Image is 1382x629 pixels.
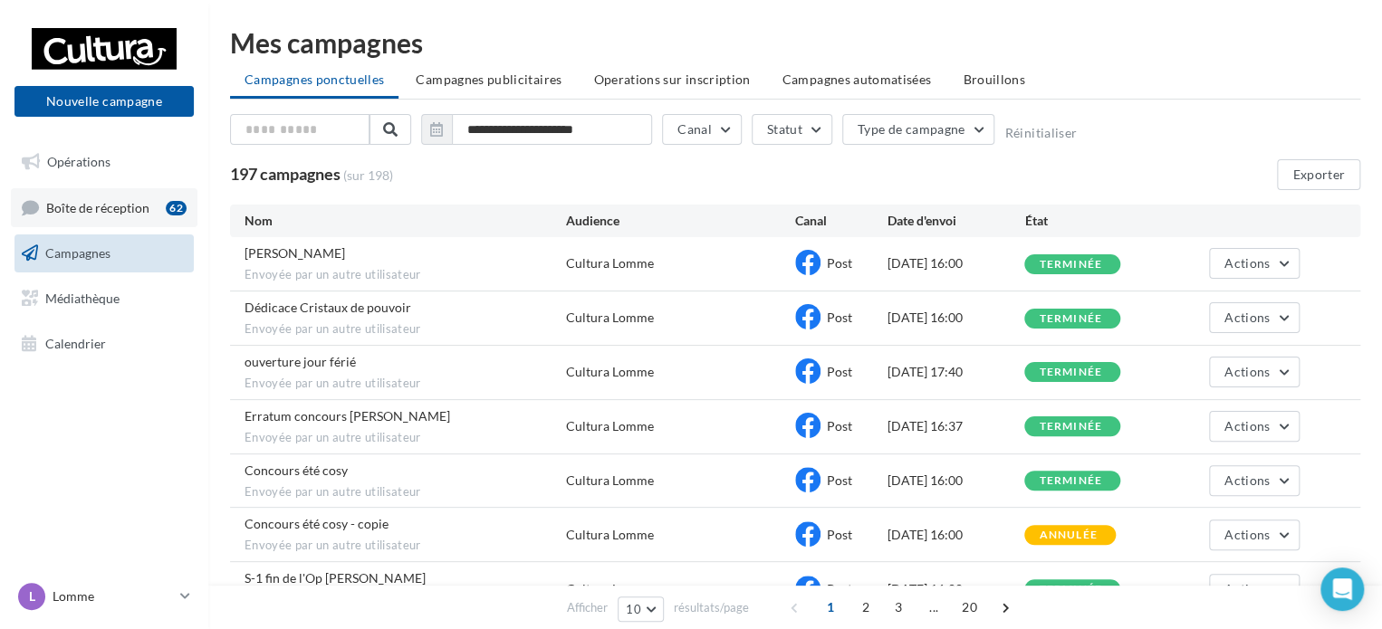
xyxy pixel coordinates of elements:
[567,599,608,616] span: Afficher
[782,71,932,87] span: Campagnes automatisées
[230,29,1360,56] div: Mes campagnes
[662,114,742,145] button: Canal
[1224,310,1270,325] span: Actions
[884,593,913,622] span: 3
[593,71,750,87] span: Operations sur inscription
[245,430,566,446] span: Envoyée par un autre utilisateur
[1224,472,1270,488] span: Actions
[245,462,348,478] span: Concours été cosy
[245,321,566,338] span: Envoyée par un autre utilisateur
[887,254,1024,272] div: [DATE] 16:00
[566,363,654,381] div: Cultura Lomme
[816,593,845,622] span: 1
[887,580,1024,598] div: [DATE] 16:00
[887,309,1024,327] div: [DATE] 16:00
[827,527,852,542] span: Post
[11,280,197,318] a: Médiathèque
[1039,421,1102,433] div: terminée
[626,602,641,616] span: 10
[245,354,356,369] span: ouverture jour férié
[1024,212,1162,230] div: État
[827,310,852,325] span: Post
[245,538,566,554] span: Envoyée par un autre utilisateur
[46,199,149,214] span: Boîte de réception
[851,593,880,622] span: 2
[1209,248,1300,279] button: Actions
[566,526,654,544] div: Cultura Lomme
[887,472,1024,490] div: [DATE] 16:00
[1224,255,1270,271] span: Actions
[1039,584,1102,596] div: terminée
[827,418,852,434] span: Post
[230,164,341,184] span: 197 campagnes
[674,599,749,616] span: résultats/page
[245,212,566,230] div: Nom
[245,300,411,315] span: Dédicace Cristaux de pouvoir
[245,408,450,424] span: Erratum concours Caroline Millet
[1224,364,1270,379] span: Actions
[1209,465,1300,496] button: Actions
[566,309,654,327] div: Cultura Lomme
[887,417,1024,435] div: [DATE] 16:37
[1209,302,1300,333] button: Actions
[887,212,1024,230] div: Date d'envoi
[45,291,120,306] span: Médiathèque
[887,526,1024,544] div: [DATE] 16:00
[1224,418,1270,434] span: Actions
[1039,529,1097,541] div: annulée
[245,570,426,586] span: S-1 fin de l'Op poche
[14,579,194,614] a: L Lomme
[566,472,654,490] div: Cultura Lomme
[795,212,887,230] div: Canal
[245,376,566,392] span: Envoyée par un autre utilisateur
[11,325,197,363] a: Calendrier
[566,254,654,272] div: Cultura Lomme
[566,580,654,598] div: Cultura Lomme
[166,201,187,215] div: 62
[963,71,1025,87] span: Brouillons
[1039,313,1102,325] div: terminée
[827,364,852,379] span: Post
[842,114,995,145] button: Type de campagne
[11,143,197,181] a: Opérations
[1209,574,1300,605] button: Actions
[1004,126,1077,140] button: Réinitialiser
[566,417,654,435] div: Cultura Lomme
[245,267,566,283] span: Envoyée par un autre utilisateur
[1277,159,1360,190] button: Exporter
[827,255,852,271] span: Post
[919,593,948,622] span: ...
[1039,259,1102,271] div: terminée
[1209,357,1300,387] button: Actions
[245,484,566,500] span: Envoyée par un autre utilisateur
[618,596,664,622] button: 10
[752,114,832,145] button: Statut
[1039,475,1102,487] div: terminée
[11,188,197,227] a: Boîte de réception62
[827,581,852,596] span: Post
[955,593,984,622] span: 20
[45,245,110,261] span: Campagnes
[11,234,197,272] a: Campagnes
[1209,411,1300,442] button: Actions
[245,516,389,531] span: Concours été cosy - copie
[45,335,106,350] span: Calendrier
[53,587,173,605] p: Lomme
[416,71,561,87] span: Campagnes publicitaires
[887,363,1024,381] div: [DATE] 17:40
[1224,581,1270,596] span: Actions
[245,245,345,261] span: Mathieu Bablet
[47,154,110,169] span: Opérations
[1320,567,1364,611] div: Open Intercom Messenger
[1224,527,1270,542] span: Actions
[14,86,194,117] button: Nouvelle campagne
[827,472,852,488] span: Post
[566,212,795,230] div: Audience
[343,167,393,185] span: (sur 198)
[29,587,35,605] span: L
[1039,367,1102,378] div: terminée
[1209,519,1300,550] button: Actions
